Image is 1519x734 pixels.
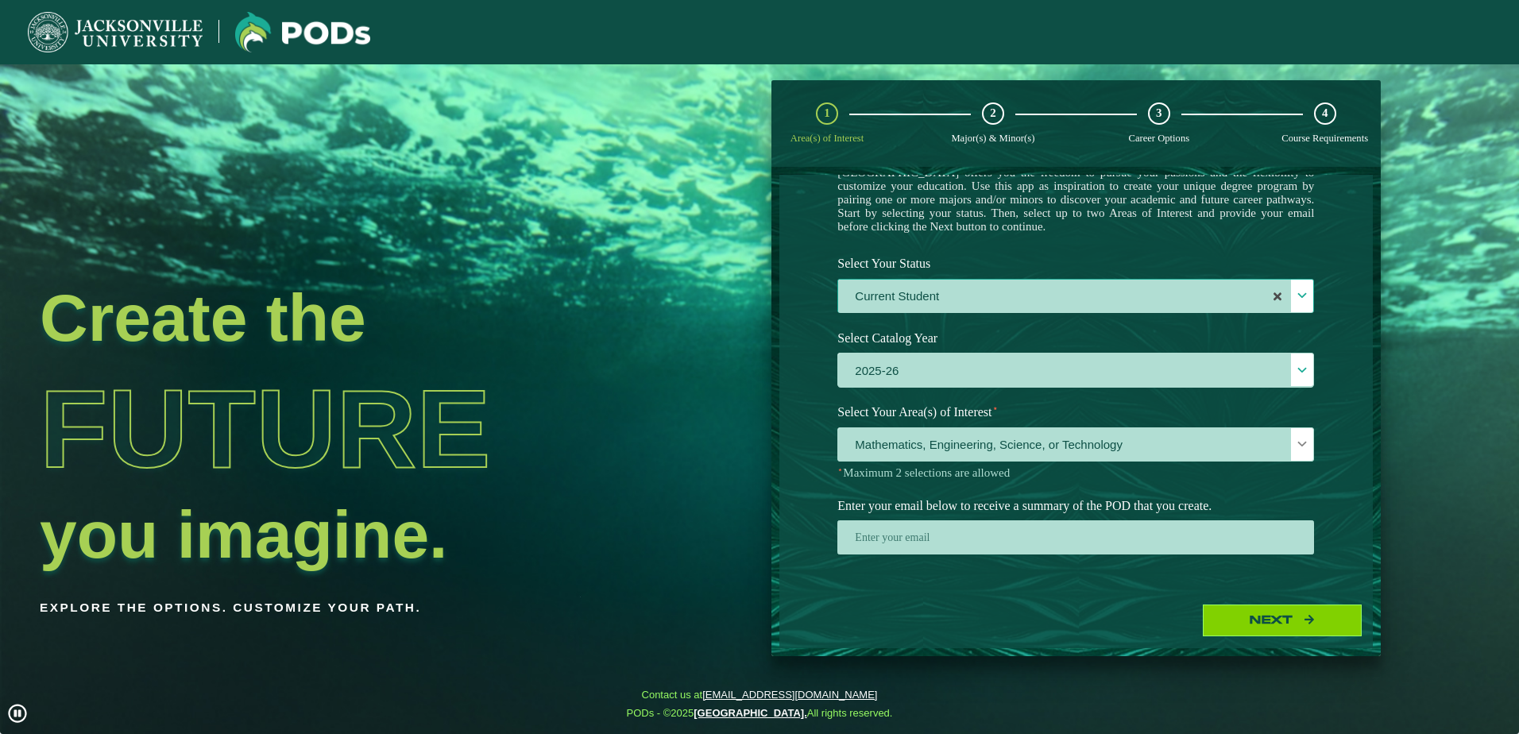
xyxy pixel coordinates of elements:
label: 2025-26 [838,353,1313,388]
span: Major(s) & Minor(s) [951,133,1034,144]
span: Area(s) of Interest [790,133,864,144]
img: Jacksonville University logo [28,12,203,52]
span: 1 [824,106,830,121]
sup: ⋆ [837,465,843,474]
input: Enter your email [837,520,1314,554]
p: Maximum 2 selections are allowed [837,466,1314,481]
label: Current Student [838,280,1313,314]
span: 4 [1322,106,1328,121]
h2: Create the [40,284,644,351]
label: Select Catalog Year [825,324,1326,353]
p: [GEOGRAPHIC_DATA] offers you the freedom to pursue your passions and the flexibility to customize... [837,166,1314,234]
label: Select Your Area(s) of Interest [825,398,1326,427]
span: 2 [990,106,996,121]
span: PODs - ©2025 All rights reserved. [627,707,893,720]
p: Explore the options. Customize your path. [40,596,644,620]
span: Contact us at [627,689,893,701]
span: Mathematics, Engineering, Science, or Technology [838,428,1313,462]
sup: ⋆ [992,403,999,414]
label: Select Your Status [825,249,1326,279]
span: 3 [1156,106,1162,121]
img: Jacksonville University logo [235,12,370,52]
h2: you imagine. [40,501,644,568]
span: Course Requirements [1281,133,1368,144]
span: Career Options [1128,133,1189,144]
a: [EMAIL_ADDRESS][DOMAIN_NAME] [702,689,877,701]
h1: Future [40,357,644,501]
a: [GEOGRAPHIC_DATA]. [694,707,807,719]
label: Enter your email below to receive a summary of the POD that you create. [825,492,1326,521]
button: Next [1203,605,1362,637]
